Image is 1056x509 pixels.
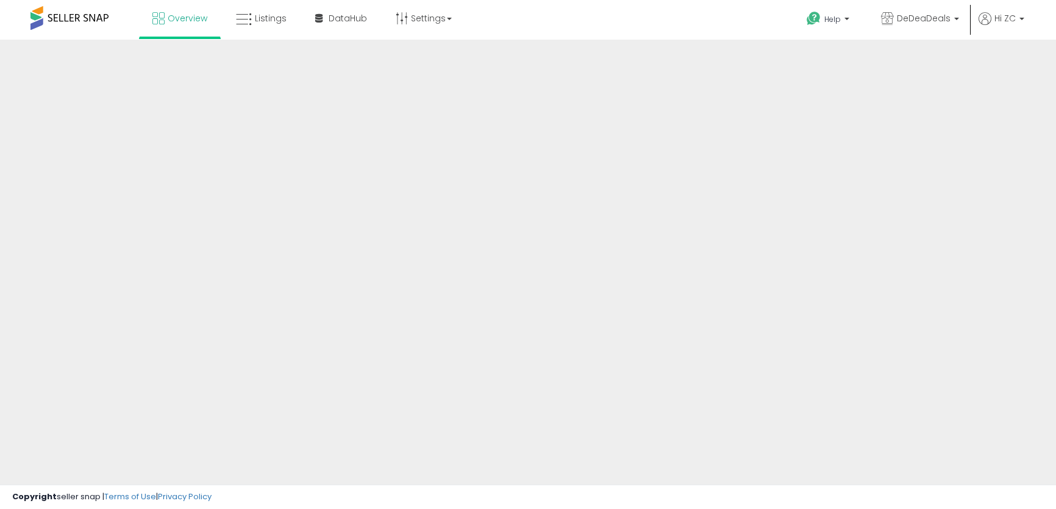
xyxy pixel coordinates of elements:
[12,491,57,502] strong: Copyright
[104,491,156,502] a: Terms of Use
[158,491,212,502] a: Privacy Policy
[329,12,367,24] span: DataHub
[824,14,841,24] span: Help
[797,2,862,40] a: Help
[12,491,212,503] div: seller snap | |
[806,11,821,26] i: Get Help
[979,12,1024,40] a: Hi ZC
[897,12,951,24] span: DeDeaDeals
[255,12,287,24] span: Listings
[168,12,207,24] span: Overview
[994,12,1016,24] span: Hi ZC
